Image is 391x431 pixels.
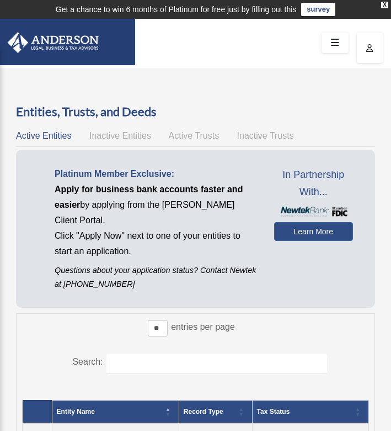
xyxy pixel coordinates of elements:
[89,131,151,140] span: Inactive Entities
[237,131,294,140] span: Inactive Trusts
[55,264,258,291] p: Questions about your application status? Contact Newtek at [PHONE_NUMBER]
[52,400,179,423] th: Entity Name: Activate to invert sorting
[274,166,353,201] span: In Partnership With...
[301,3,335,16] a: survey
[56,3,297,16] div: Get a chance to win 6 months of Platinum for free just by filling out this
[55,166,258,182] p: Platinum Member Exclusive:
[257,408,290,416] span: Tax Status
[252,400,368,423] th: Tax Status: Activate to sort
[169,131,219,140] span: Active Trusts
[55,182,258,228] p: by applying from the [PERSON_NAME] Client Portal.
[55,185,243,209] span: Apply for business bank accounts faster and easier
[72,357,103,366] label: Search:
[184,408,223,416] span: Record Type
[57,408,95,416] span: Entity Name
[179,400,252,423] th: Record Type: Activate to sort
[280,207,348,217] img: NewtekBankLogoSM.png
[274,222,353,241] a: Learn More
[16,131,71,140] span: Active Entities
[16,103,375,120] h3: Entities, Trusts, and Deeds
[171,322,235,332] label: entries per page
[381,2,388,8] div: close
[55,228,258,259] p: Click "Apply Now" next to one of your entities to start an application.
